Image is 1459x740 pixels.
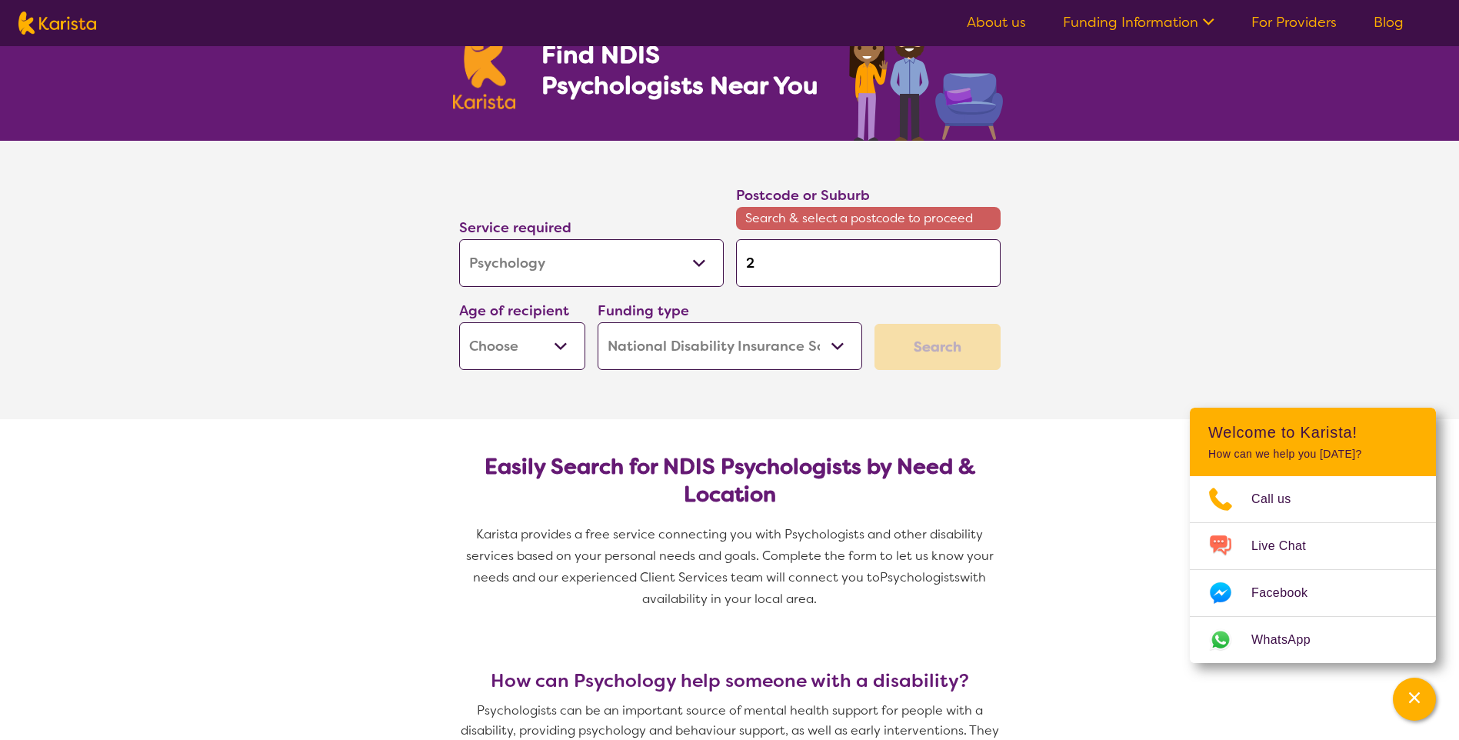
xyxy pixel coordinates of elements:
label: Funding type [598,302,689,320]
span: WhatsApp [1251,628,1329,652]
label: Age of recipient [459,302,569,320]
a: Funding Information [1063,13,1214,32]
input: Type [736,239,1001,287]
label: Postcode or Suburb [736,186,870,205]
h2: Easily Search for NDIS Psychologists by Need & Location [471,453,988,508]
a: Blog [1374,13,1404,32]
span: Karista provides a free service connecting you with Psychologists and other disability services b... [466,526,997,585]
span: Facebook [1251,582,1326,605]
p: How can we help you [DATE]? [1208,448,1417,461]
div: Channel Menu [1190,408,1436,663]
span: Call us [1251,488,1310,511]
span: Psychologists [880,569,960,585]
img: Karista logo [18,12,96,35]
a: Web link opens in a new tab. [1190,617,1436,663]
a: For Providers [1251,13,1337,32]
span: Live Chat [1251,535,1324,558]
img: psychology [844,6,1007,141]
a: About us [967,13,1026,32]
img: Karista logo [453,26,516,109]
ul: Choose channel [1190,476,1436,663]
span: Search & select a postcode to proceed [736,207,1001,230]
h2: Welcome to Karista! [1208,423,1417,442]
h3: How can Psychology help someone with a disability? [453,670,1007,692]
label: Service required [459,218,571,237]
button: Channel Menu [1393,678,1436,721]
h1: Find NDIS Psychologists Near You [541,39,826,101]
